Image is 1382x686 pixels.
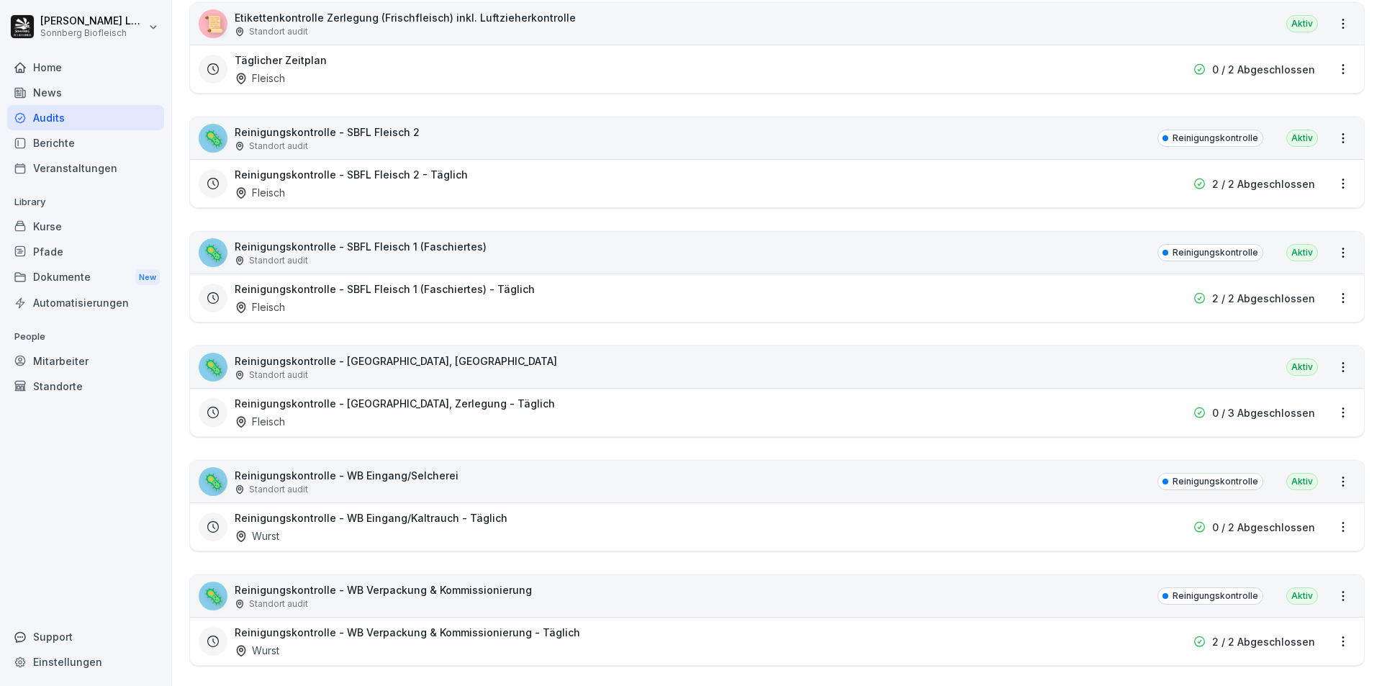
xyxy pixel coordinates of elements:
[249,483,308,496] p: Standort audit
[7,374,164,399] a: Standorte
[199,582,227,610] div: 🦠
[235,468,459,483] p: Reinigungskontrolle - WB Eingang/Selcherei
[199,353,227,382] div: 🦠
[7,325,164,348] p: People
[1173,590,1258,602] p: Reinigungskontrolle
[235,299,285,315] div: Fleisch
[235,414,285,429] div: Fleisch
[1212,405,1315,420] p: 0 / 3 Abgeschlossen
[1173,132,1258,145] p: Reinigungskontrolle
[235,239,487,254] p: Reinigungskontrolle - SBFL Fleisch 1 (Faschiertes)
[7,191,164,214] p: Library
[1212,176,1315,191] p: 2 / 2 Abgeschlossen
[235,582,532,597] p: Reinigungskontrolle - WB Verpackung & Kommissionierung
[135,269,160,286] div: New
[235,125,420,140] p: Reinigungskontrolle - SBFL Fleisch 2
[199,238,227,267] div: 🦠
[235,528,279,543] div: Wurst
[7,55,164,80] a: Home
[1173,475,1258,488] p: Reinigungskontrolle
[7,130,164,155] a: Berichte
[7,239,164,264] a: Pfade
[1286,358,1318,376] div: Aktiv
[7,105,164,130] a: Audits
[7,649,164,674] a: Einstellungen
[7,624,164,649] div: Support
[235,281,535,297] h3: Reinigungskontrolle - SBFL Fleisch 1 (Faschiertes) - Täglich
[1212,520,1315,535] p: 0 / 2 Abgeschlossen
[1212,634,1315,649] p: 2 / 2 Abgeschlossen
[7,214,164,239] a: Kurse
[40,15,145,27] p: [PERSON_NAME] Lumetsberger
[235,185,285,200] div: Fleisch
[235,396,555,411] h3: Reinigungskontrolle - [GEOGRAPHIC_DATA], Zerlegung - Täglich
[1286,473,1318,490] div: Aktiv
[7,264,164,291] div: Dokumente
[199,9,227,38] div: 📜
[7,155,164,181] a: Veranstaltungen
[235,625,580,640] h3: Reinigungskontrolle - WB Verpackung & Kommissionierung - Täglich
[235,167,468,182] h3: Reinigungskontrolle - SBFL Fleisch 2 - Täglich
[7,290,164,315] a: Automatisierungen
[7,348,164,374] a: Mitarbeiter
[7,80,164,105] a: News
[1286,587,1318,605] div: Aktiv
[1212,291,1315,306] p: 2 / 2 Abgeschlossen
[249,254,308,267] p: Standort audit
[1173,246,1258,259] p: Reinigungskontrolle
[235,71,285,86] div: Fleisch
[199,124,227,153] div: 🦠
[235,10,576,25] p: Etikettenkontrolle Zerlegung (Frischfleisch) inkl. Luftzieherkontrolle
[40,28,145,38] p: Sonnberg Biofleisch
[199,467,227,496] div: 🦠
[1286,15,1318,32] div: Aktiv
[249,597,308,610] p: Standort audit
[235,643,279,658] div: Wurst
[249,25,308,38] p: Standort audit
[235,53,327,68] h3: Täglicher Zeitplan
[7,264,164,291] a: DokumenteNew
[1286,244,1318,261] div: Aktiv
[1286,130,1318,147] div: Aktiv
[249,140,308,153] p: Standort audit
[249,369,308,382] p: Standort audit
[1212,62,1315,77] p: 0 / 2 Abgeschlossen
[235,510,507,525] h3: Reinigungskontrolle - WB Eingang/Kaltrauch - Täglich
[235,353,557,369] p: Reinigungskontrolle - [GEOGRAPHIC_DATA], [GEOGRAPHIC_DATA]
